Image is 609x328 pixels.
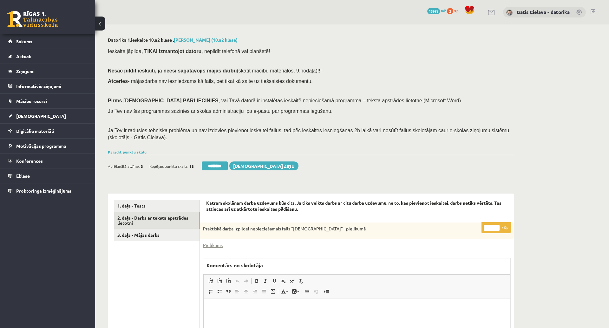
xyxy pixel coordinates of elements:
[233,277,242,285] a: Atcelt (vadīšanas taustiņš+Z)
[219,98,462,103] span: , vai Tavā datorā ir instalētas ieskaitē nepieciešamā programma – teksta apstrādes lietotne (Micr...
[206,200,501,212] strong: Katram skolēnam darba uzdevums būs cits. Ja tiks veikts darbs ar citu darba uzdevumu, ne to, kas ...
[108,37,514,43] h2: Datorika 1.ieskaite 10.a2 klase ,
[114,212,200,229] a: 2. daļa - Darbs ar teksta apstrādes lietotni
[108,49,270,54] span: Ieskaite jāpilda , nepildīt telefonā vai planšetē!
[237,68,322,73] span: (skatīt mācību materiālos, 9.nodaļa)!!!
[506,10,513,16] img: Gatis Cielava - datorika
[189,161,194,171] span: 18
[279,287,290,296] a: Teksta krāsa
[251,287,259,296] a: Izlīdzināt pa labi
[252,277,261,285] a: Treknraksts (vadīšanas taustiņš+B)
[114,200,200,212] a: 1. daļa - Tests
[16,53,31,59] span: Aktuāli
[8,139,87,153] a: Motivācijas programma
[8,64,87,79] a: Ziņojumi
[242,287,251,296] a: Centrēti
[108,98,219,103] span: Pirms [DEMOGRAPHIC_DATA] PĀRLIECINIES
[16,143,66,149] span: Motivācijas programma
[303,287,311,296] a: Saite (vadīšanas taustiņš+K)
[206,287,215,296] a: Ievietot/noņemt numurētu sarakstu
[108,68,237,73] span: Nesāc pildīt ieskaiti, ja neesi sagatavojis mājas darbu
[108,79,128,84] b: Atceries
[215,287,224,296] a: Ievietot/noņemt sarakstu ar aizzīmēm
[203,242,223,249] a: Pielikums
[229,161,298,170] a: [DEMOGRAPHIC_DATA] ziņu
[203,258,266,272] label: Komentārs no skolotāja
[322,287,331,296] a: Ievietot lapas pārtraukumu drukai
[224,277,233,285] a: Ievietot no Worda
[297,277,305,285] a: Noņemt stilus
[270,277,279,285] a: Pasvītrojums (vadīšanas taustiņš+U)
[16,98,47,104] span: Mācību resursi
[16,128,54,134] span: Digitālie materiāli
[114,229,200,241] a: 3. daļa - Mājas darbs
[174,37,238,43] a: [PERSON_NAME] (10.a2 klase)
[16,158,43,164] span: Konferences
[108,79,313,84] span: - mājasdarbs nav iesniedzams kā fails, bet tikai kā saite uz tiešsaistes dokumentu.
[141,49,201,54] b: , TIKAI izmantojot datoru
[224,287,233,296] a: Bloka citāts
[233,287,242,296] a: Izlīdzināt pa kreisi
[517,9,570,15] a: Gatis Cielava - datorika
[427,8,446,13] a: 15978 mP
[261,277,270,285] a: Slīpraksts (vadīšanas taustiņš+I)
[8,154,87,168] a: Konferences
[447,8,462,13] a: 2 xp
[454,8,458,13] span: xp
[8,168,87,183] a: Eklase
[108,108,332,114] span: Ja Tev nav šīs programmas sazinies ar skolas administrāciju pa e-pastu par programmas iegūšanu.
[8,49,87,64] a: Aktuāli
[16,113,66,119] span: [DEMOGRAPHIC_DATA]
[279,277,288,285] a: Apakšraksts
[288,277,297,285] a: Augšraksts
[16,64,87,79] legend: Ziņojumi
[215,277,224,285] a: Ievietot kā vienkāršu tekstu (vadīšanas taustiņš+pārslēgšanas taustiņš+V)
[427,8,440,14] span: 15978
[108,149,147,154] a: Parādīt punktu skalu
[8,94,87,108] a: Mācību resursi
[290,287,301,296] a: Fona krāsa
[8,109,87,123] a: [DEMOGRAPHIC_DATA]
[16,79,87,93] legend: Informatīvie ziņojumi
[242,277,251,285] a: Atkārtot (vadīšanas taustiņš+Y)
[8,79,87,93] a: Informatīvie ziņojumi
[16,173,30,179] span: Eklase
[311,287,320,296] a: Atsaistīt
[8,34,87,49] a: Sākums
[16,38,32,44] span: Sākums
[203,226,479,232] p: Praktiskā darba izpildei nepieciešamais fails "[DEMOGRAPHIC_DATA]" - pielikumā
[149,161,188,171] span: Kopējais punktu skaits:
[8,183,87,198] a: Proktoringa izmēģinājums
[8,124,87,138] a: Digitālie materiāli
[16,188,71,194] span: Proktoringa izmēģinājums
[447,8,453,14] span: 2
[141,161,143,171] span: 3
[206,277,215,285] a: Ielīmēt (vadīšanas taustiņš+V)
[108,161,140,171] span: Aprēķinātā atzīme:
[481,222,511,233] p: / 0p
[108,128,509,140] span: Ja Tev ir radusies tehniska problēma un nav izdevies pievienot ieskaitei failus, tad pēc ieskaite...
[7,11,58,27] a: Rīgas 1. Tālmācības vidusskola
[259,287,268,296] a: Izlīdzināt malas
[268,287,277,296] a: Math
[441,8,446,13] span: mP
